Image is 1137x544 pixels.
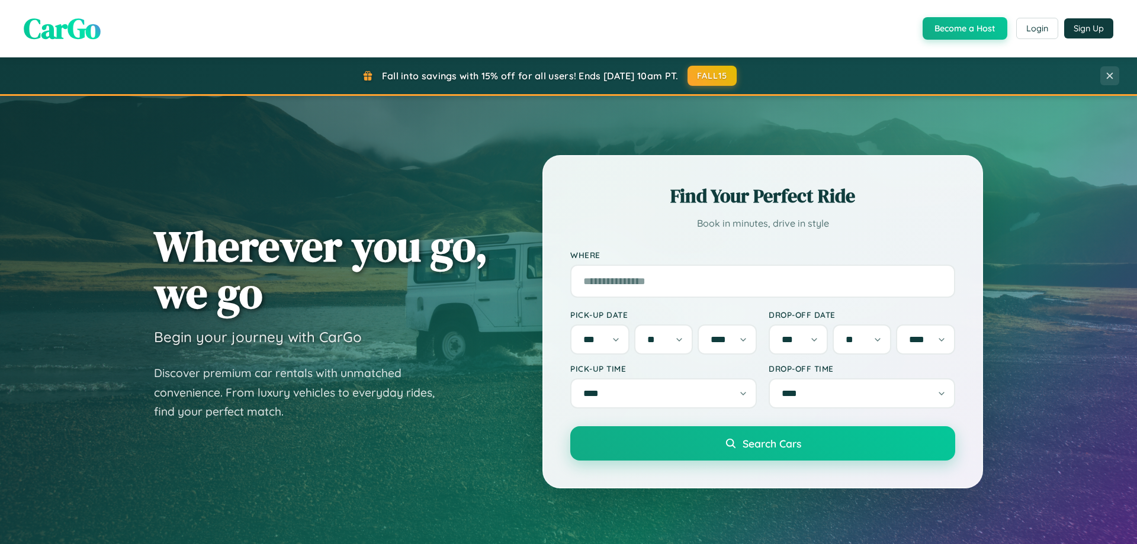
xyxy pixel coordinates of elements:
label: Drop-off Time [769,363,955,374]
button: Become a Host [923,17,1007,40]
h3: Begin your journey with CarGo [154,328,362,346]
h1: Wherever you go, we go [154,223,488,316]
p: Book in minutes, drive in style [570,215,955,232]
p: Discover premium car rentals with unmatched convenience. From luxury vehicles to everyday rides, ... [154,363,450,421]
label: Pick-up Time [570,363,757,374]
label: Where [570,250,955,260]
button: Search Cars [570,426,955,461]
label: Drop-off Date [769,310,955,320]
span: Fall into savings with 15% off for all users! Ends [DATE] 10am PT. [382,70,679,82]
button: Login [1016,18,1058,39]
button: FALL15 [688,66,737,86]
span: Search Cars [743,437,801,450]
span: CarGo [24,9,101,48]
label: Pick-up Date [570,310,757,320]
h2: Find Your Perfect Ride [570,183,955,209]
button: Sign Up [1064,18,1113,38]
